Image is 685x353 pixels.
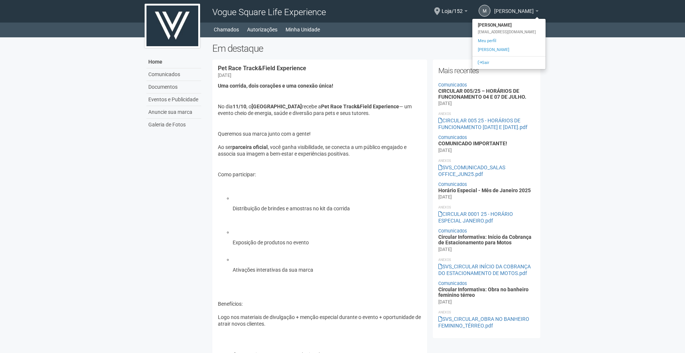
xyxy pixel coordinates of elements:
p: Como participar: [218,171,422,178]
a: M [479,5,490,17]
p: Benefícios: Logo nos materiais de divulgação + menção especial durante o evento + oportunidade de... [218,301,422,327]
strong: 11/10 [233,103,246,109]
a: COMUNICADO IMPORTANTE! [438,140,507,146]
a: Autorizações [247,24,277,35]
a: Horário Especial - Mês de Janeiro 2025 [438,187,531,193]
p: Distribuição de brindes e amostras no kit da corrida [233,205,422,212]
strong: parceira oficial [232,144,268,150]
div: [EMAIL_ADDRESS][DOMAIN_NAME] [472,30,546,35]
a: Circular Informativa: Início da Cobrança de Estacionamento para Motos [438,234,532,245]
a: CIRCULAR 005/25 – HORÁRIOS DE FUNCIONAMENTO 04 E 07 DE JULHO. [438,88,526,99]
a: Anuncie sua marca [146,106,201,119]
p: Exposição de produtos no evento [233,239,422,246]
a: Comunicados [438,281,467,286]
h2: Mais recentes [438,65,535,76]
a: Chamados [214,24,239,35]
strong: [PERSON_NAME] [472,21,546,30]
strong: Pet Race Track&Field Experience [321,103,399,109]
a: Loja/152 [442,9,468,15]
span: Vogue Square Life Experience [212,7,326,17]
a: Eventos e Publicidade [146,94,201,106]
a: Pet Race Track&Field Experience [218,65,306,72]
strong: [GEOGRAPHIC_DATA] [252,103,302,109]
li: Anexos [438,204,535,211]
div: [DATE] [438,194,452,200]
a: [PERSON_NAME] [494,9,539,15]
a: Home [146,56,201,68]
a: Comunicados [438,135,467,140]
a: Meu perfil [472,37,546,45]
a: SVS_CIRCULAR_OBRA NO BANHEIRO FEMININO_TÉRREO.pdf [438,316,529,329]
div: [DATE] [438,246,452,253]
a: Circular Informativa: Obra no banheiro feminino térreo [438,286,529,298]
strong: Uma corrida, dois corações e uma conexão única! [218,83,333,89]
a: CIRCULAR 0001 25 - HORÁRIO ESPECIAL JANEIRO.pdf [438,211,513,224]
a: Documentos [146,81,201,94]
a: [PERSON_NAME] [472,45,546,54]
div: [DATE] [438,100,452,107]
span: Marcelo [494,1,534,14]
div: [DATE] [438,147,452,154]
a: Galeria de Fotos [146,119,201,131]
p: Queremos sua marca junto com a gente! Ao ser , você ganha visibilidade, se conecta a um público e... [218,130,422,157]
a: SVS_COMUNICADO_SALAS OFFICE_JUN25.pdf [438,164,505,177]
li: Anexos [438,111,535,117]
div: [DATE] [218,72,231,79]
h2: Em destaque [212,43,540,54]
p: Ativações interativas da sua marca [233,267,422,273]
li: Anexos [438,157,535,164]
a: Sair [472,58,546,67]
a: Comunicados [146,68,201,81]
li: Anexos [438,257,535,263]
li: Anexos [438,309,535,316]
span: Loja/152 [442,1,463,14]
a: CIRCULAR 005 25 - HORÁRIOS DE FUNCIONAMENTO [DATE] E [DATE].pdf [438,118,527,130]
a: Minha Unidade [286,24,320,35]
a: Comunicados [438,228,467,234]
a: SVS_CIRCULAR INÍCIO DA COBRANÇA DO ESTACIONAMENTO DE MOTOS.pdf [438,264,531,276]
a: Comunicados [438,181,467,187]
div: [DATE] [438,299,452,305]
p: No dia , o recebe a — um evento cheio de energia, saúde e diversão para pets e seus tutores. [218,103,422,116]
a: Comunicados [438,82,467,88]
img: logo.jpg [145,4,200,48]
